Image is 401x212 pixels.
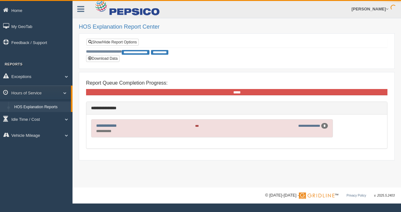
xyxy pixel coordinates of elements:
h4: Report Queue Completion Progress: [86,80,387,86]
img: Gridline [299,192,334,199]
a: HOS Explanation Reports [11,102,71,113]
span: v. 2025.5.2403 [374,194,395,197]
a: Show/Hide Report Options [86,39,139,46]
button: Download Data [86,55,119,62]
h2: HOS Explanation Report Center [79,24,395,30]
div: © [DATE]-[DATE] - ™ [265,192,395,199]
a: Privacy Policy [346,194,366,197]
